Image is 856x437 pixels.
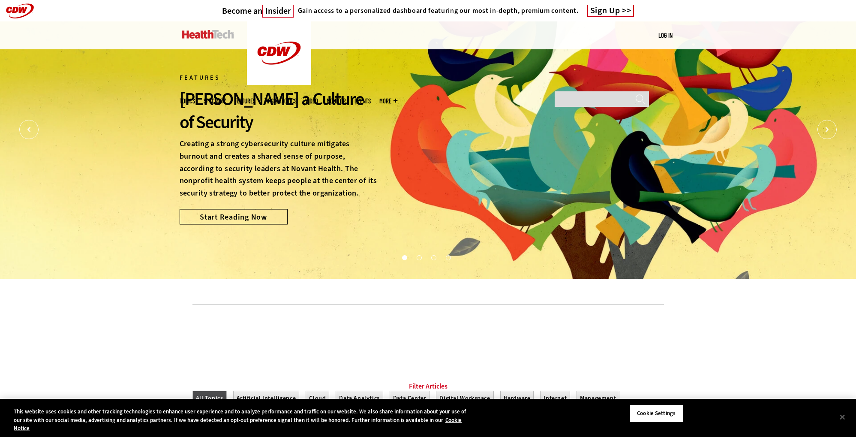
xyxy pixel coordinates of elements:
button: 3 of 4 [431,255,436,259]
a: Log in [658,31,673,39]
span: Topics [180,98,195,104]
a: Become anInsider [222,6,294,16]
button: 1 of 4 [402,255,406,259]
a: CDW [247,78,311,87]
button: Cloud [306,391,329,406]
a: Filter Articles [409,382,448,391]
a: Events [354,98,371,104]
p: Creating a strong cybersecurity culture mitigates burnout and creates a shared sense of purpose, ... [180,138,378,199]
iframe: advertisement [272,318,584,356]
button: 4 of 4 [446,255,450,259]
button: Internet [540,391,570,406]
a: Features [234,98,255,104]
button: Data Analytics [336,391,383,406]
button: Cookie Settings [630,404,683,422]
button: Artificial Intelligence [233,391,300,406]
button: Management [577,391,619,406]
button: 2 of 4 [417,255,421,259]
span: Specialty [204,98,226,104]
div: User menu [658,31,673,40]
button: Prev [19,120,39,139]
button: Digital Workspace [436,391,493,406]
a: Video [305,98,318,104]
div: [PERSON_NAME] a Culture of Security [180,87,378,134]
img: Home [247,21,311,85]
span: Insider [262,5,294,18]
h4: Gain access to a personalized dashboard featuring our most in-depth, premium content. [298,6,579,15]
a: More information about your privacy [14,416,462,432]
a: Gain access to a personalized dashboard featuring our most in-depth, premium content. [294,6,579,15]
span: More [379,98,397,104]
button: Next [817,120,837,139]
button: Close [833,407,852,426]
a: MonITor [327,98,346,104]
img: Home [182,30,234,39]
a: Sign Up [587,5,634,17]
div: This website uses cookies and other tracking technologies to enhance user experience and to analy... [14,407,471,433]
h3: Become an [222,6,294,16]
button: Data Center [390,391,430,406]
button: Hardware [500,391,534,406]
a: Tips & Tactics [264,98,297,104]
a: Start Reading Now [180,209,288,224]
button: All Topics [192,391,227,406]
